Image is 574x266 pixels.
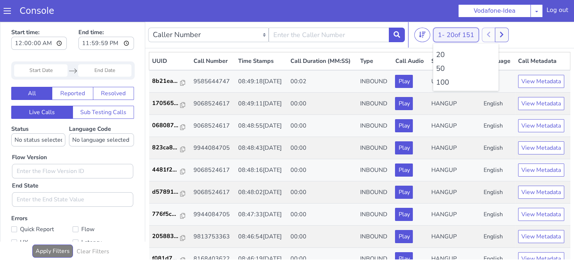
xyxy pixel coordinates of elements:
[395,75,413,88] button: Play
[78,4,134,30] label: End time:
[11,103,65,125] label: Status
[395,230,413,243] button: Play
[357,31,392,49] th: Type
[481,137,515,160] td: English
[515,31,570,49] th: Call Metadata
[428,31,481,49] th: Status
[481,160,515,182] td: English
[152,77,180,86] p: 170565...
[288,93,358,115] td: 00:00
[11,15,67,28] input: Start time:
[288,31,358,49] th: Call Duration (MM:SS)
[395,120,413,133] button: Play
[152,144,180,152] p: 4481f2...
[395,208,413,221] button: Play
[428,160,481,182] td: HANGUP
[518,230,564,243] button: View Metadata
[152,232,188,241] a: f081d7...
[481,115,515,137] td: English
[288,115,358,137] td: 00:00
[518,164,564,177] button: View Metadata
[152,210,188,219] a: 205883...
[191,226,235,248] td: 8168403622
[392,31,428,49] th: Call Audio
[269,6,389,20] input: Enter the Caller Number
[395,53,413,66] button: Play
[12,131,47,140] label: Flow Version
[428,137,481,160] td: HANGUP
[73,215,134,226] label: Latency
[235,226,288,248] td: 08:46:19[DATE]
[436,55,496,66] li: 100
[152,121,188,130] a: 823ca8...
[357,226,392,248] td: INBOUND
[235,137,288,160] td: 08:48:16[DATE]
[235,160,288,182] td: 08:48:02[DATE]
[11,65,52,78] button: All
[11,112,65,125] select: Status
[152,188,180,197] p: 776f5c...
[152,55,188,64] a: 8b21ea...
[69,103,134,125] label: Language Code
[78,15,134,28] input: End time:
[12,160,38,168] label: End State
[357,182,392,204] td: INBOUND
[191,48,235,71] td: 9585644747
[93,65,134,78] button: Resolved
[481,226,515,248] td: English
[288,226,358,248] td: 00:00
[518,53,564,66] button: View Metadata
[11,215,73,226] label: UX
[428,71,481,93] td: HANGUP
[288,71,358,93] td: 00:00
[12,170,133,185] input: Enter the End State Value
[191,137,235,160] td: 9068524617
[436,41,496,52] li: 50
[235,31,288,49] th: Time Stamps
[152,99,188,108] a: 068087...
[191,93,235,115] td: 9068524617
[518,97,564,110] button: View Metadata
[288,204,358,226] td: 00:00
[152,188,188,197] a: 776f5c...
[357,204,392,226] td: INBOUND
[518,142,564,155] button: View Metadata
[152,99,180,108] p: 068087...
[191,115,235,137] td: 9944084705
[518,75,564,88] button: View Metadata
[357,160,392,182] td: INBOUND
[395,97,413,110] button: Play
[481,93,515,115] td: English
[235,204,288,226] td: 08:46:54[DATE]
[77,226,109,233] h6: Clear Filters
[235,71,288,93] td: 08:49:11[DATE]
[447,9,474,17] span: 20 of 151
[152,121,180,130] p: 823ca8...
[191,31,235,49] th: Call Number
[235,115,288,137] td: 08:48:43[DATE]
[11,6,63,16] a: Console
[152,55,180,64] p: 8b21ea...
[191,160,235,182] td: 9068524617
[357,71,392,93] td: INBOUND
[11,84,73,97] button: Live Calls
[428,93,481,115] td: HANGUP
[546,6,568,17] div: Log out
[428,226,481,248] td: HANGUP
[518,120,564,133] button: View Metadata
[78,43,131,55] input: End Date
[357,137,392,160] td: INBOUND
[395,142,413,155] button: Play
[73,202,134,213] label: Flow
[458,4,531,17] button: Vodafone-Idea
[395,186,413,199] button: Play
[357,93,392,115] td: INBOUND
[235,48,288,71] td: 08:49:18[DATE]
[518,208,564,221] button: View Metadata
[235,182,288,204] td: 08:47:33[DATE]
[481,71,515,93] td: English
[395,164,413,177] button: Play
[288,137,358,160] td: 00:00
[428,48,481,71] td: USER_HANGUP
[152,166,188,174] a: d57891...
